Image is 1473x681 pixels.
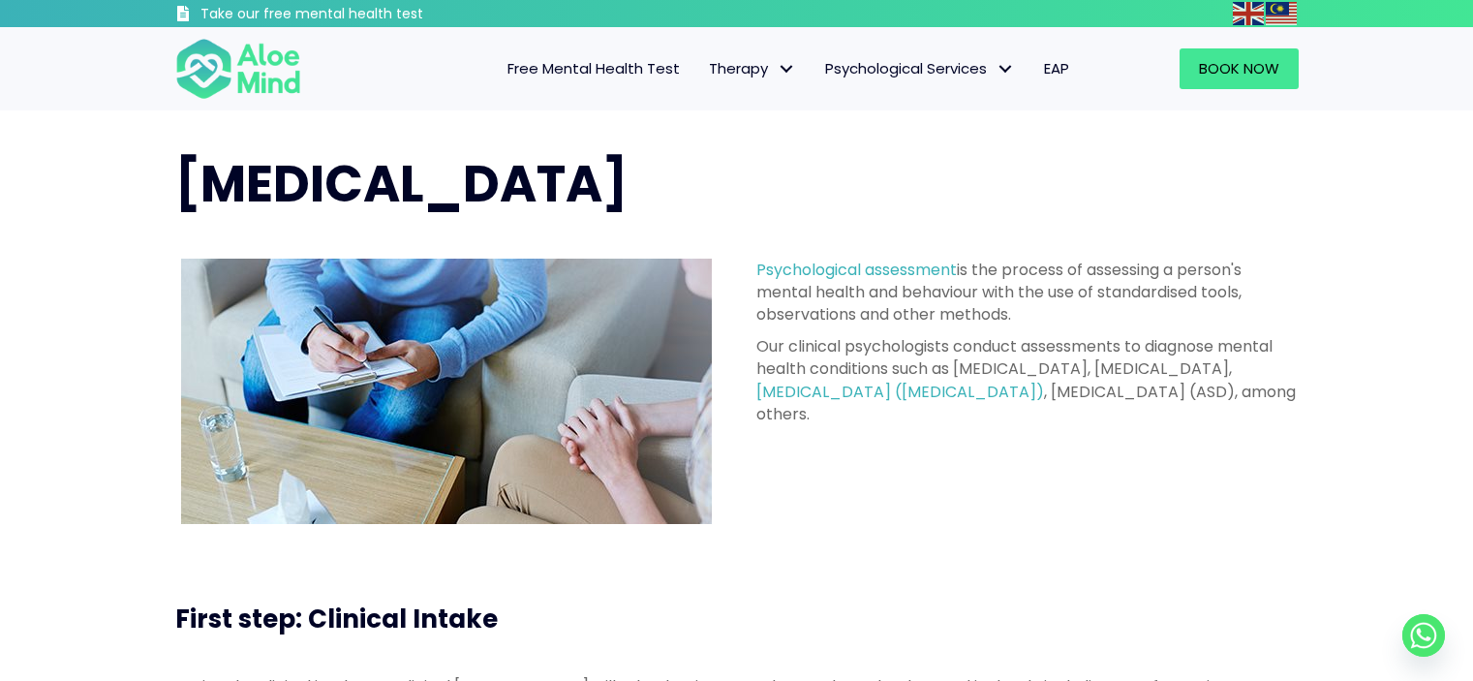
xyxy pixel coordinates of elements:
[1266,2,1299,24] a: Malay
[181,259,712,524] img: psychological assessment
[992,55,1020,83] span: Psychological Services: submenu
[175,5,527,27] a: Take our free mental health test
[175,37,301,101] img: Aloe mind Logo
[175,602,498,636] span: First step: Clinical Intake
[694,48,811,89] a: TherapyTherapy: submenu
[1266,2,1297,25] img: ms
[326,48,1084,89] nav: Menu
[825,58,1015,78] span: Psychological Services
[1180,48,1299,89] a: Book Now
[756,335,1299,425] p: Our clinical psychologists conduct assessments to diagnose mental health conditions such as [MEDI...
[1044,58,1069,78] span: EAP
[756,381,1044,403] a: [MEDICAL_DATA] ([MEDICAL_DATA])
[493,48,694,89] a: Free Mental Health Test
[1199,58,1279,78] span: Book Now
[1029,48,1084,89] a: EAP
[773,55,801,83] span: Therapy: submenu
[811,48,1029,89] a: Psychological ServicesPsychological Services: submenu
[1402,614,1445,657] a: Whatsapp
[709,58,796,78] span: Therapy
[1233,2,1264,25] img: en
[756,259,1299,326] p: is the process of assessing a person's mental health and behaviour with the use of standardised t...
[756,259,957,281] a: Psychological assessment
[200,5,527,24] h3: Take our free mental health test
[175,148,628,219] span: [MEDICAL_DATA]
[1233,2,1266,24] a: English
[507,58,680,78] span: Free Mental Health Test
